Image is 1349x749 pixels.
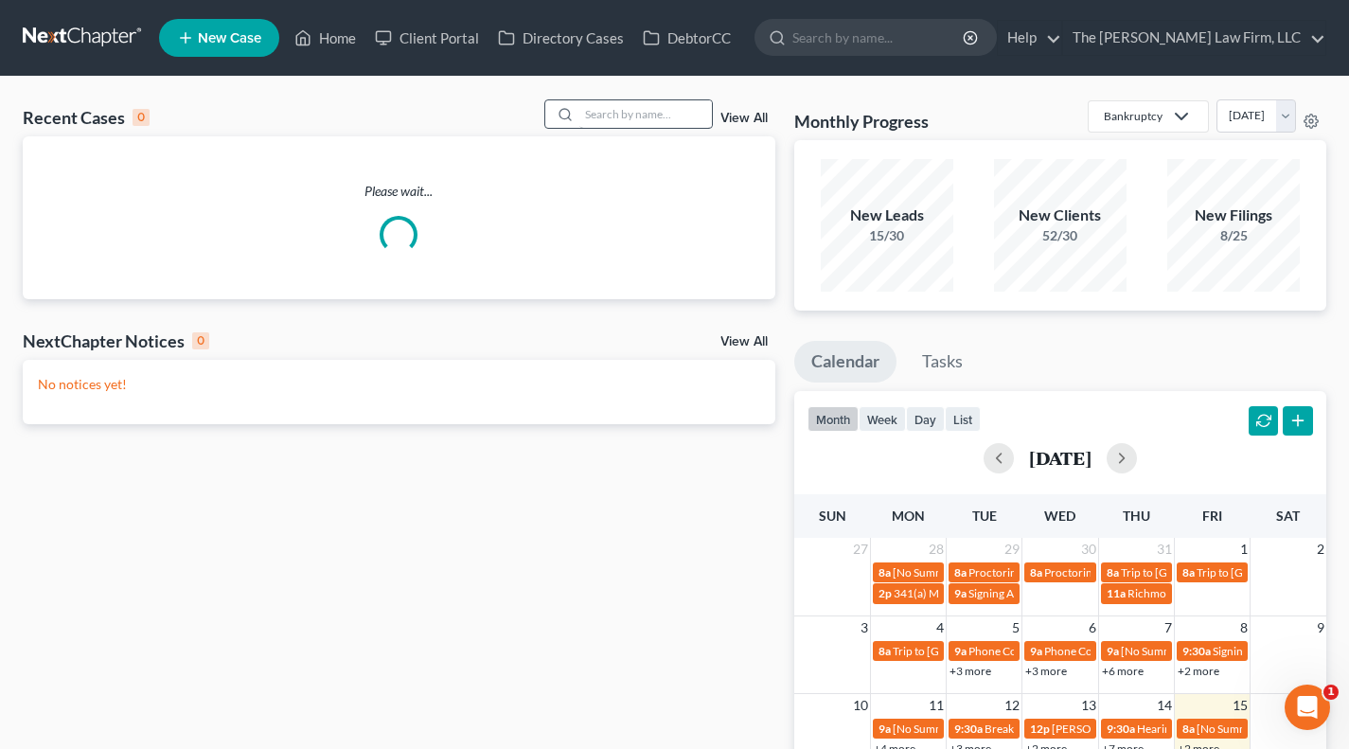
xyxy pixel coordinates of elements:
div: 8/25 [1167,226,1300,245]
span: 12 [1003,694,1021,717]
span: 31 [1155,538,1174,561]
span: [No Summary] [893,565,965,580]
span: 1 [1323,685,1339,700]
span: 9:30a [1107,722,1135,736]
span: 2p [879,586,892,600]
span: 8a [879,644,891,658]
span: 9:30a [1182,644,1211,658]
span: Trip to [GEOGRAPHIC_DATA] [893,644,1041,658]
span: 30 [1079,538,1098,561]
span: 5 [1010,616,1021,639]
span: 14 [1155,694,1174,717]
span: Thu [1123,508,1150,524]
div: Bankruptcy [1104,108,1163,124]
span: 1 [1238,538,1250,561]
a: Home [285,21,365,55]
div: 52/30 [994,226,1127,245]
div: Recent Cases [23,106,150,129]
span: 8a [1030,565,1042,580]
span: 6 [1087,616,1098,639]
a: View All [720,112,768,125]
a: Calendar [794,341,896,383]
span: 8a [1107,565,1119,580]
div: NextChapter Notices [23,330,209,352]
span: [No Summary] [893,722,965,736]
input: Search by name... [579,100,712,128]
span: Sun [819,508,846,524]
a: +2 more [1178,664,1219,678]
a: DebtorCC [633,21,740,55]
button: week [859,406,906,432]
button: list [945,406,981,432]
span: 9a [879,722,891,736]
span: 11 [927,694,946,717]
a: Client Portal [365,21,488,55]
span: Trip to [GEOGRAPHIC_DATA] [1121,565,1269,580]
span: New Case [198,31,261,45]
a: +3 more [950,664,991,678]
span: 28 [927,538,946,561]
a: View All [720,335,768,348]
span: 10 [851,694,870,717]
div: 15/30 [821,226,953,245]
span: Trip to [GEOGRAPHIC_DATA] [1197,565,1345,580]
h3: Monthly Progress [794,110,929,133]
span: Wed [1044,508,1075,524]
span: 8 [1238,616,1250,639]
p: Please wait... [23,182,775,201]
span: 9 [1315,616,1326,639]
span: Signing Appointment - [PERSON_NAME] - Chapter 7 [968,586,1226,600]
button: month [808,406,859,432]
span: Mon [892,508,925,524]
div: New Leads [821,205,953,226]
a: Tasks [905,341,980,383]
span: 8a [954,565,967,580]
span: 13 [1079,694,1098,717]
span: 7 [1163,616,1174,639]
span: 8a [879,565,891,580]
span: 8a [1182,565,1195,580]
span: 4 [934,616,946,639]
a: Help [998,21,1061,55]
span: Phone Consultation - [PERSON_NAME] [968,644,1163,658]
span: Fri [1202,508,1222,524]
span: Proctoring [US_STATE] Bar Exam [1044,565,1207,580]
span: 9a [1030,644,1042,658]
span: Sat [1276,508,1300,524]
span: 11a [1107,586,1126,600]
a: +3 more [1025,664,1067,678]
iframe: Intercom live chat [1285,685,1330,730]
span: 9a [954,644,967,658]
span: [PERSON_NAME] and [PERSON_NAME] - Webrageous [1052,722,1323,736]
span: 9a [954,586,967,600]
div: 0 [192,332,209,349]
span: Breakfast with the [PERSON_NAME] Boys [985,722,1191,736]
span: Hearing for [PERSON_NAME] [1137,722,1285,736]
div: New Clients [994,205,1127,226]
span: 15 [1231,694,1250,717]
a: The [PERSON_NAME] Law Firm, LLC [1063,21,1325,55]
span: 2 [1315,538,1326,561]
div: 0 [133,109,150,126]
span: 29 [1003,538,1021,561]
h2: [DATE] [1029,448,1092,468]
button: day [906,406,945,432]
div: New Filings [1167,205,1300,226]
input: Search by name... [792,20,966,55]
span: 9a [1107,644,1119,658]
a: Directory Cases [488,21,633,55]
span: Tue [972,508,997,524]
span: 9:30a [954,722,983,736]
span: 3 [859,616,870,639]
a: +6 more [1102,664,1144,678]
p: No notices yet! [38,375,760,394]
span: Phone Consultation - [PERSON_NAME] [1044,644,1239,658]
span: [No Summary] [1121,644,1193,658]
span: 12p [1030,722,1050,736]
span: 341(a) Meeting for [PERSON_NAME] [894,586,1077,600]
span: [No Summary] [1197,722,1269,736]
span: 27 [851,538,870,561]
span: 8a [1182,722,1195,736]
span: Proctoring [US_STATE] Bar Exam [968,565,1131,580]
